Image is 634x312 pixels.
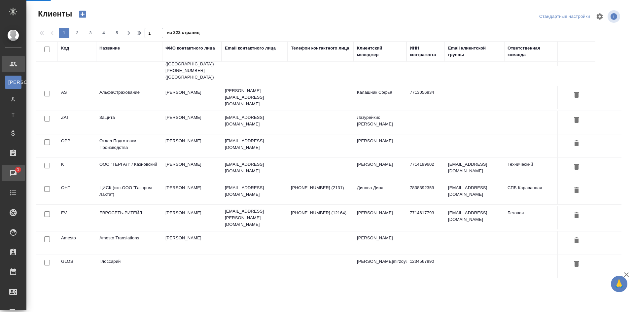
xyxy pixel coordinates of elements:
span: 3 [85,30,96,36]
td: [PERSON_NAME] [162,158,222,181]
td: 1234567890 [406,255,445,278]
p: [PERSON_NAME][EMAIL_ADDRESS][DOMAIN_NAME] [225,87,284,107]
td: ЦИСК (экс-ООО "Газпром Лахта") [96,181,162,204]
td: OHT [58,181,96,204]
td: Отдел Подготовки Производства [96,134,162,157]
td: K [58,158,96,181]
div: Код [61,45,69,52]
td: GLOS [58,255,96,278]
td: Глоссарий [96,255,162,278]
button: 3 [85,28,96,38]
p: [EMAIL_ADDRESS][DOMAIN_NAME] [225,185,284,198]
button: 5 [112,28,122,38]
span: 1 [13,166,23,173]
a: Д [5,92,21,105]
div: ИНН контрагента [410,45,441,58]
td: Amesto Translations [96,231,162,255]
div: Название [99,45,120,52]
button: 4 [98,28,109,38]
div: Email клиентской группы [448,45,501,58]
td: ООО "ТЕРГАЛ" / Казновский [96,158,162,181]
span: 2 [72,30,83,36]
div: Email контактного лица [225,45,276,52]
td: СПБ Караванная [504,181,557,204]
td: Динова Дина [354,181,406,204]
td: 7714617793 [406,206,445,229]
td: [PERSON_NAME] [354,134,406,157]
p: [EMAIL_ADDRESS][DOMAIN_NAME] [225,114,284,127]
p: [EMAIL_ADDRESS][DOMAIN_NAME] [225,161,284,174]
button: Удалить [571,89,582,101]
span: 4 [98,30,109,36]
td: [PERSON_NAME]mirzoyan [354,255,406,278]
td: Лазурейкис [PERSON_NAME] [354,111,406,134]
span: Настроить таблицу [592,9,608,24]
a: Т [5,109,21,122]
td: АльфаСтрахование [96,86,162,109]
td: [EMAIL_ADDRESS][DOMAIN_NAME] [445,206,504,229]
td: Калашник Софья [354,86,406,109]
td: ЕВРОСЕТЬ-РИТЕЙЛ [96,206,162,229]
td: [PERSON_NAME] [162,231,222,255]
td: 7838392359 [406,181,445,204]
span: Д [8,95,18,102]
td: 7713056834 [406,86,445,109]
td: Amesto [58,231,96,255]
p: [EMAIL_ADDRESS][PERSON_NAME][DOMAIN_NAME] [225,208,284,228]
td: AS [58,86,96,109]
button: Удалить [571,185,582,197]
td: Технический [504,158,557,181]
td: [PERSON_NAME] [354,158,406,181]
button: 🙏 [611,276,627,292]
td: ZAT [58,111,96,134]
button: 2 [72,28,83,38]
span: из 323 страниц [167,29,199,38]
td: [PERSON_NAME] [162,206,222,229]
td: EV [58,206,96,229]
button: Удалить [571,114,582,126]
td: [EMAIL_ADDRESS][DOMAIN_NAME] [445,158,504,181]
div: Клиентский менеджер [357,45,403,58]
td: [PERSON_NAME] [354,206,406,229]
div: split button [538,12,592,22]
td: [PERSON_NAME] [162,181,222,204]
span: 5 [112,30,122,36]
td: [EMAIL_ADDRESS][DOMAIN_NAME] [445,181,504,204]
button: Удалить [571,235,582,247]
button: Создать [75,9,90,20]
span: 🙏 [614,277,625,291]
td: [PERSON_NAME] [162,86,222,109]
p: [EMAIL_ADDRESS][DOMAIN_NAME] [225,138,284,151]
td: [PERSON_NAME] [354,231,406,255]
span: Посмотреть информацию [608,10,621,23]
td: [PERSON_NAME] [162,134,222,157]
button: Удалить [571,258,582,270]
td: [PERSON_NAME] [162,111,222,134]
a: [PERSON_NAME] [5,76,21,89]
button: Удалить [571,210,582,222]
div: Телефон контактного лица [291,45,349,52]
div: ФИО контактного лица [165,45,215,52]
div: Ответственная команда [508,45,554,58]
td: OPP [58,134,96,157]
span: [PERSON_NAME] [8,79,18,86]
td: Беговая [504,206,557,229]
td: Защита [96,111,162,134]
a: 1 [2,165,25,181]
p: [PHONE_NUMBER] (2131) [291,185,350,191]
span: Клиенты [36,9,72,19]
p: [PHONE_NUMBER] (12164) [291,210,350,216]
button: Удалить [571,161,582,173]
td: 7714199602 [406,158,445,181]
span: Т [8,112,18,119]
button: Удалить [571,138,582,150]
